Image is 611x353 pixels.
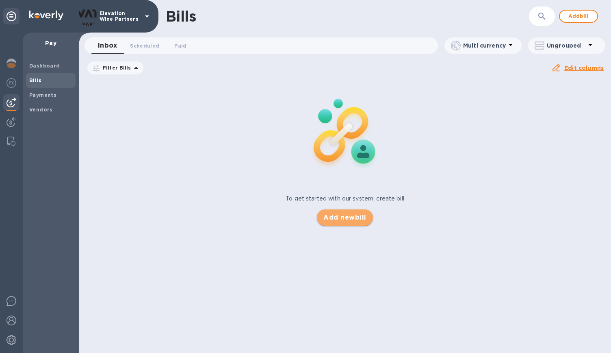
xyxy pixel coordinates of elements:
p: Pay [29,39,72,47]
button: Add newbill [317,209,373,226]
h1: Bills [166,8,196,25]
span: Add bill [566,11,591,21]
p: Filter Bills [100,64,131,71]
button: Addbill [559,10,598,23]
b: Payments [29,92,56,98]
span: Scheduled [130,41,159,50]
img: Logo [29,11,63,20]
b: Dashboard [29,63,60,69]
u: Edit columns [564,65,604,71]
span: Inbox [98,40,117,51]
b: Bills [29,77,41,83]
p: Multi currency [463,41,506,50]
b: Vendors [29,107,53,113]
img: Foreign exchange [6,78,16,88]
span: Paid [174,41,186,50]
p: Elevation Wine Partners [100,11,140,22]
div: Unpin categories [3,8,19,24]
p: To get started with our system, create bill [286,194,404,203]
span: Add new bill [323,213,366,222]
p: Ungrouped [547,41,585,50]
